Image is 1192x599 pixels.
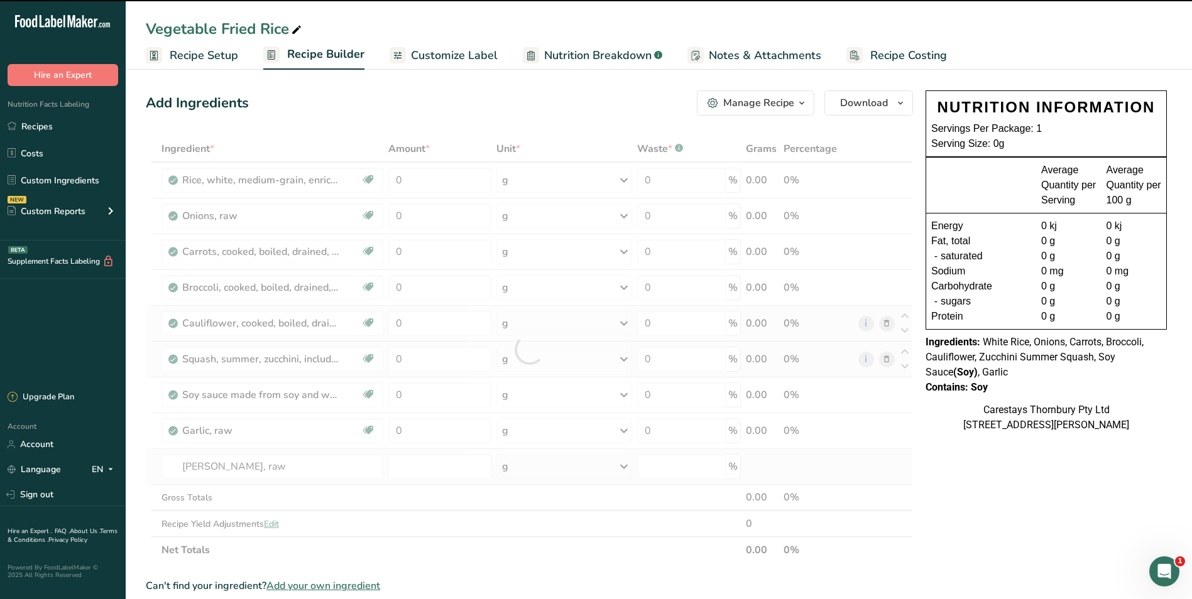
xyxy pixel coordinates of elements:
[1107,219,1162,234] div: 0 kj
[1041,264,1096,279] div: 0 mg
[390,41,498,70] a: Customize Label
[1041,309,1096,324] div: 0 g
[870,47,947,64] span: Recipe Costing
[824,90,913,116] button: Download
[92,462,118,477] div: EN
[840,95,888,111] span: Download
[1107,264,1162,279] div: 0 mg
[146,41,238,70] a: Recipe Setup
[1175,556,1185,566] span: 1
[70,527,100,536] a: About Us .
[1149,556,1179,586] iframe: Intercom live chat
[846,41,947,70] a: Recipe Costing
[953,366,978,378] b: (Soy)
[523,41,662,70] a: Nutrition Breakdown
[931,219,963,234] span: Energy
[8,64,118,86] button: Hire an Expert
[931,234,970,249] span: Fat, total
[931,121,1161,136] div: Servings Per Package: 1
[287,46,364,63] span: Recipe Builder
[926,380,1167,395] div: Contains: Soy
[8,564,118,579] div: Powered By FoodLabelMaker © 2025 All Rights Reserved
[709,47,821,64] span: Notes & Attachments
[931,96,1161,119] div: NUTRITION INFORMATION
[1041,279,1096,294] div: 0 g
[8,527,118,544] a: Terms & Conditions .
[1107,294,1162,309] div: 0 g
[8,205,85,218] div: Custom Reports
[8,246,28,254] div: BETA
[1107,163,1162,208] div: Average Quantity per 100 g
[931,294,941,309] div: -
[926,336,1144,378] span: White Rice, Onions, Carrots, Broccoli, Cauliflower, Zucchini Summer Squash, Soy Sauce , Garlic
[48,536,87,544] a: Privacy Policy
[941,294,971,309] span: sugars
[697,90,814,116] button: Manage Recipe
[146,578,913,593] div: Can't find your ingredient?
[1107,279,1162,294] div: 0 g
[1041,294,1096,309] div: 0 g
[146,18,304,40] div: Vegetable Fried Rice
[723,95,794,111] div: Manage Recipe
[8,527,52,536] a: Hire an Expert .
[170,47,238,64] span: Recipe Setup
[926,402,1167,433] div: Carestays Thornbury Pty Ltd [STREET_ADDRESS][PERSON_NAME]
[1041,249,1096,264] div: 0 g
[931,264,965,279] span: Sodium
[263,40,364,70] a: Recipe Builder
[8,196,26,203] div: NEW
[544,47,652,64] span: Nutrition Breakdown
[55,527,70,536] a: FAQ .
[1041,234,1096,249] div: 0 g
[1041,163,1096,208] div: Average Quantity per Serving
[1107,249,1162,264] div: 0 g
[8,391,74,404] div: Upgrade Plan
[687,41,821,70] a: Notes & Attachments
[931,249,941,264] div: -
[8,458,61,480] a: Language
[1041,219,1096,234] div: 0 kj
[931,136,1161,151] div: Serving Size: 0g
[941,249,983,264] span: saturated
[146,93,249,114] div: Add Ingredients
[931,279,992,294] span: Carbohydrate
[411,47,498,64] span: Customize Label
[1107,309,1162,324] div: 0 g
[1107,234,1162,249] div: 0 g
[931,309,963,324] span: Protein
[266,578,380,593] span: Add your own ingredient
[926,336,980,348] span: Ingredients:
